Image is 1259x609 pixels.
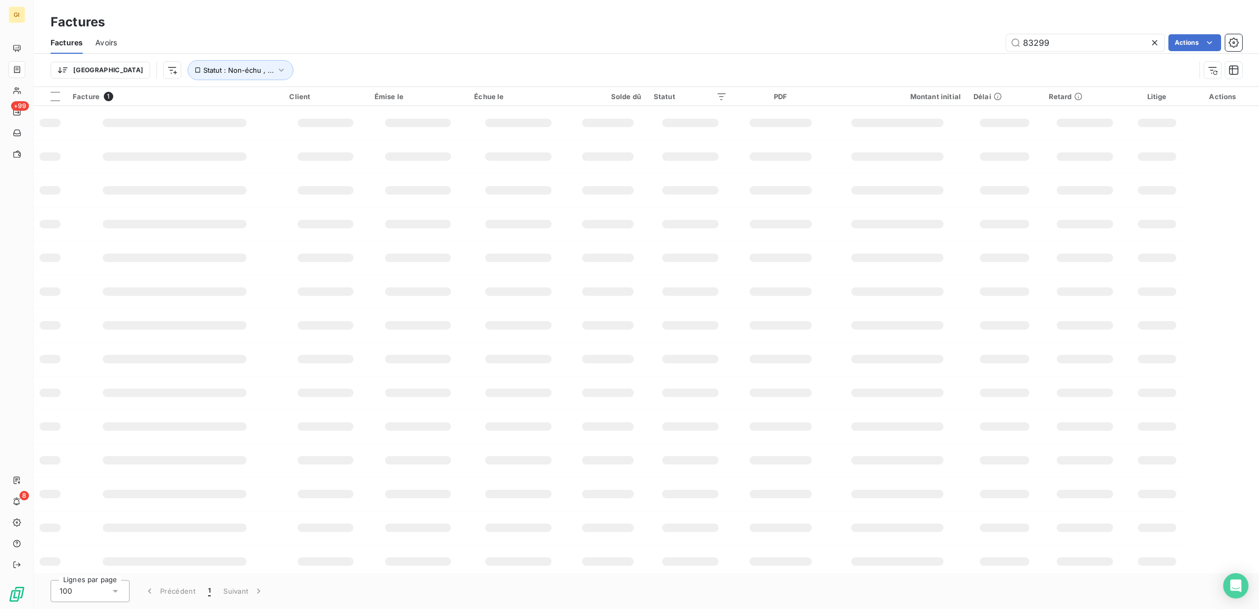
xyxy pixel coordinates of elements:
[1006,34,1164,51] input: Rechercher
[208,586,211,596] span: 1
[188,60,293,80] button: Statut : Non-échu , ...
[1223,573,1248,598] div: Open Intercom Messenger
[203,66,274,74] span: Statut : Non-échu , ...
[60,586,72,596] span: 100
[95,37,117,48] span: Avoirs
[740,92,821,101] div: PDF
[104,92,113,101] span: 1
[375,92,462,101] div: Émise le
[11,101,29,111] span: +99
[1049,92,1121,101] div: Retard
[8,6,25,23] div: GI
[1134,92,1180,101] div: Litige
[474,92,562,101] div: Échue le
[73,92,100,101] span: Facture
[289,92,361,101] div: Client
[202,580,217,602] button: 1
[8,586,25,603] img: Logo LeanPay
[575,92,641,101] div: Solde dû
[973,92,1036,101] div: Délai
[51,13,105,32] h3: Factures
[51,37,83,48] span: Factures
[217,580,270,602] button: Suivant
[51,62,150,79] button: [GEOGRAPHIC_DATA]
[654,92,727,101] div: Statut
[19,491,29,500] span: 8
[1168,34,1221,51] button: Actions
[138,580,202,602] button: Précédent
[834,92,961,101] div: Montant initial
[1193,92,1253,101] div: Actions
